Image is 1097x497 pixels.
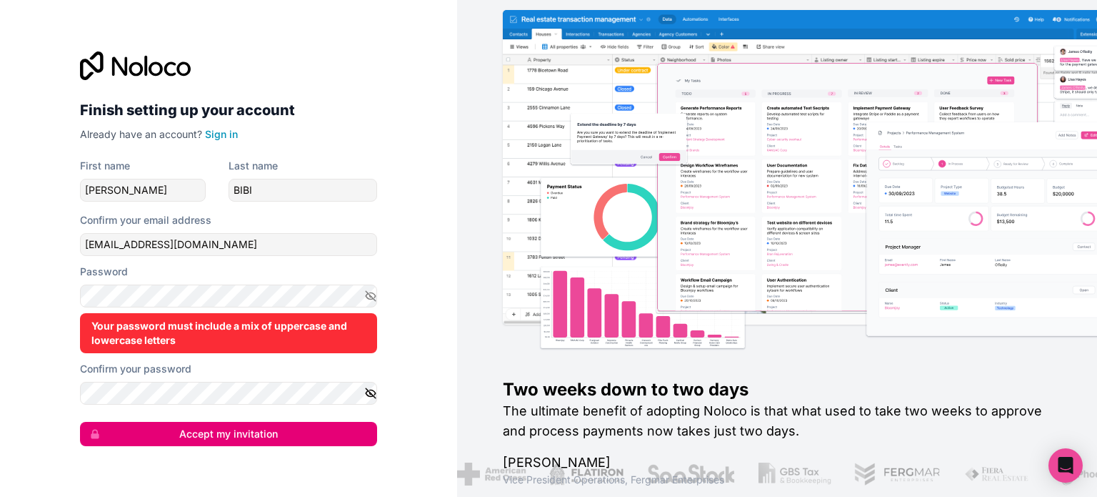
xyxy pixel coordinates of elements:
[80,382,377,405] input: Confirm password
[80,313,377,353] div: Your password must include a mix of uppercase and lowercase letters
[80,422,377,446] button: Accept my invitation
[503,453,1051,473] h1: [PERSON_NAME]
[229,159,278,173] label: Last name
[80,362,191,376] label: Confirm your password
[457,463,526,486] img: /assets/american-red-cross-BAupjrZR.png
[80,128,202,140] span: Already have an account?
[80,179,206,202] input: given-name
[205,128,238,140] a: Sign in
[80,233,377,256] input: Email address
[503,473,1051,487] h1: Vice President Operations , Fergmar Enterprises
[80,285,377,307] input: Password
[503,401,1051,441] h2: The ultimate benefit of adopting Noloco is that what used to take two weeks to approve and proces...
[80,159,130,173] label: First name
[503,378,1051,401] h1: Two weeks down to two days
[80,265,128,279] label: Password
[80,213,211,227] label: Confirm your email address
[80,97,377,123] h2: Finish setting up your account
[229,179,377,202] input: family-name
[1048,448,1083,483] div: Open Intercom Messenger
